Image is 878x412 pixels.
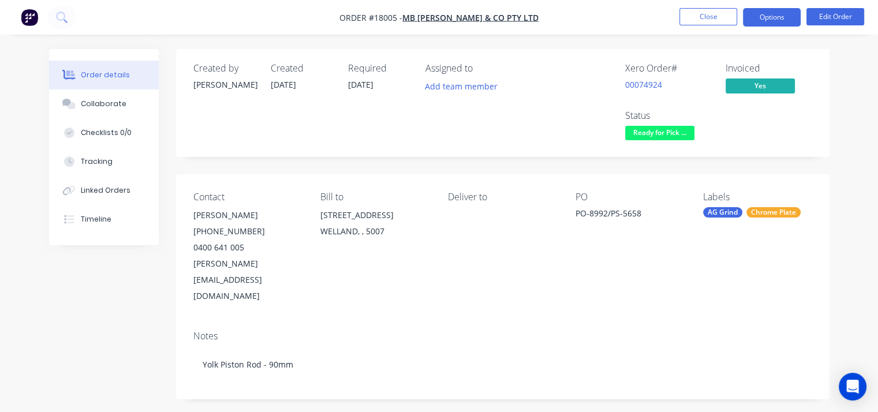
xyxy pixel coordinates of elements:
div: AG Grind [703,207,742,218]
div: Labels [703,192,812,203]
button: Linked Orders [49,176,159,205]
button: Add team member [425,78,504,94]
div: Contact [193,192,302,203]
div: [STREET_ADDRESS] [320,207,429,223]
div: Collaborate [81,99,126,109]
button: Timeline [49,205,159,234]
span: [DATE] [271,79,296,90]
div: Timeline [81,214,111,224]
div: PO-8992/PS-5658 [576,207,685,223]
button: Ready for Pick ... [625,126,694,143]
div: Linked Orders [81,185,130,196]
div: Open Intercom Messenger [839,373,866,400]
div: Created [271,63,334,74]
span: Ready for Pick ... [625,126,694,140]
button: Checklists 0/0 [49,118,159,147]
span: Order #18005 - [339,12,402,23]
div: Deliver to [448,192,557,203]
button: Options [743,8,801,27]
div: 0400 641 005 [193,239,302,256]
div: Xero Order # [625,63,712,74]
div: Notes [193,331,812,342]
img: Factory [21,9,38,26]
div: Bill to [320,192,429,203]
div: Checklists 0/0 [81,128,132,138]
button: Add team member [419,78,503,94]
div: Assigned to [425,63,541,74]
div: [STREET_ADDRESS]WELLAND, , 5007 [320,207,429,244]
span: [DATE] [348,79,373,90]
button: Collaborate [49,89,159,118]
button: Order details [49,61,159,89]
div: Chrome Plate [746,207,801,218]
div: Order details [81,70,130,80]
div: Invoiced [726,63,812,74]
div: WELLAND, , 5007 [320,223,429,239]
div: Tracking [81,156,113,167]
a: 00074924 [625,79,662,90]
div: Status [625,110,712,121]
div: [PERSON_NAME][PHONE_NUMBER]0400 641 005[PERSON_NAME][EMAIL_ADDRESS][DOMAIN_NAME] [193,207,302,304]
div: [PERSON_NAME][EMAIL_ADDRESS][DOMAIN_NAME] [193,256,302,304]
button: Tracking [49,147,159,176]
span: Yes [726,78,795,93]
button: Edit Order [806,8,864,25]
div: [PERSON_NAME] [193,78,257,91]
div: [PERSON_NAME] [193,207,302,223]
div: Yolk Piston Rod - 90mm [193,347,812,382]
div: Required [348,63,412,74]
a: MB [PERSON_NAME] & Co Pty Ltd [402,12,539,23]
div: [PHONE_NUMBER] [193,223,302,239]
button: Close [679,8,737,25]
div: PO [576,192,685,203]
div: Created by [193,63,257,74]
